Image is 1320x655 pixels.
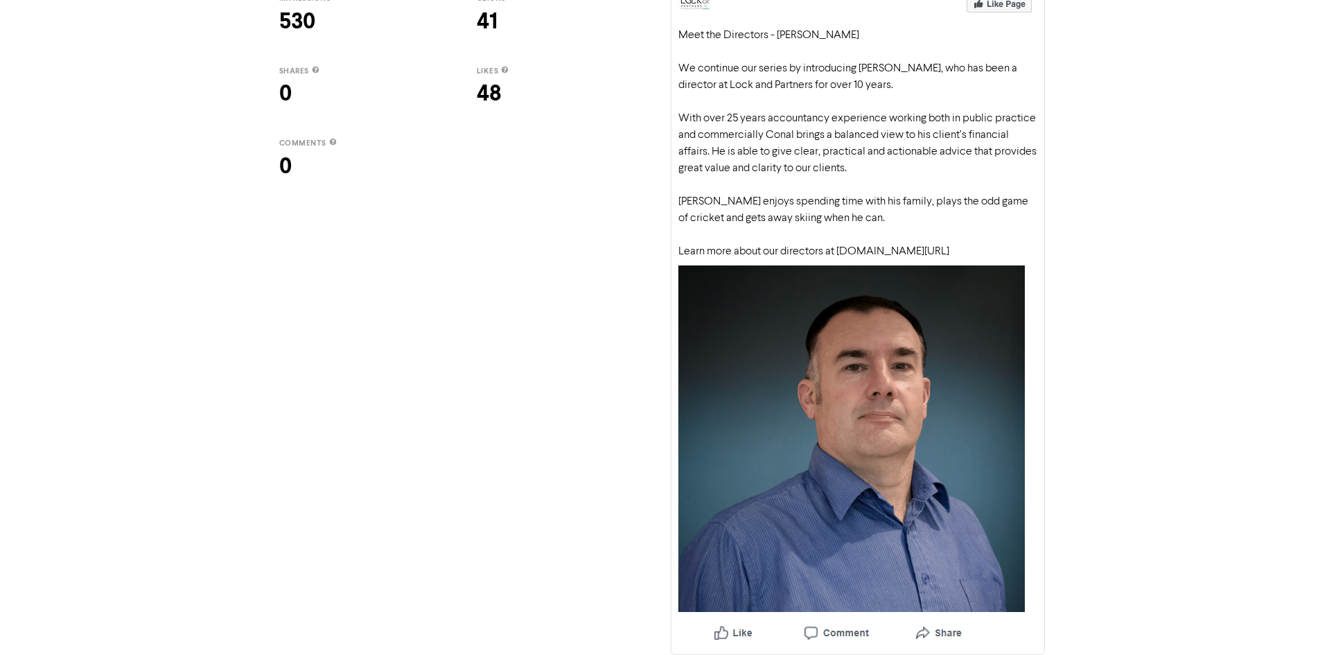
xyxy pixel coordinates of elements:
[1251,588,1320,655] iframe: Chat Widget
[477,5,646,38] div: 41
[279,139,326,148] span: comments
[678,27,1037,260] div: Meet the Directors - [PERSON_NAME] We continue our series by introducing [PERSON_NAME], who has b...
[477,67,499,76] span: likes
[279,5,449,38] div: 530
[678,265,1025,612] img: Your Selected Media
[279,67,309,76] span: shares
[279,150,449,183] div: 0
[477,77,646,110] div: 48
[279,77,449,110] div: 0
[678,618,991,647] img: Like, Comment, Share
